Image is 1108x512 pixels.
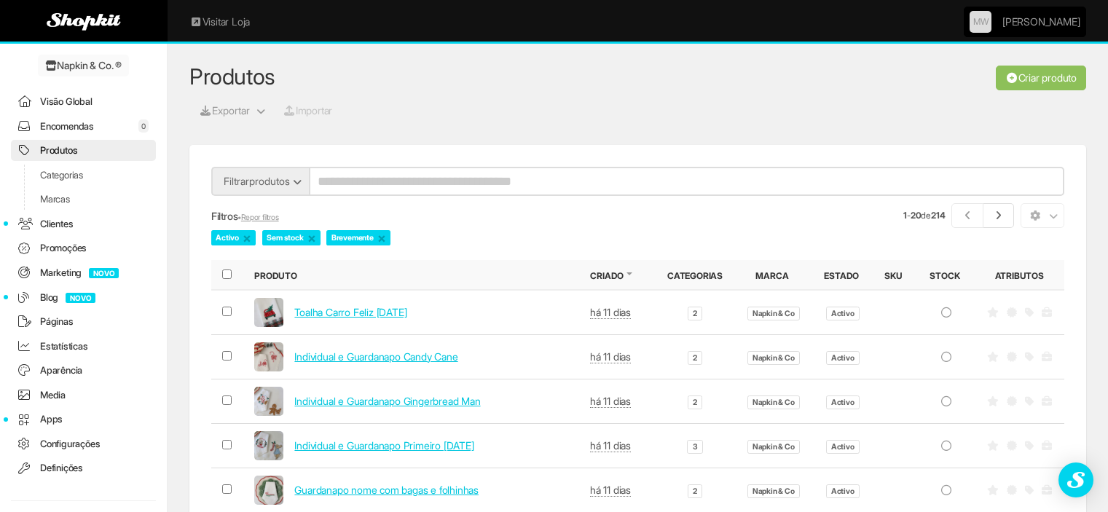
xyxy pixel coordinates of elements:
[282,103,333,119] a: Importar
[1025,441,1034,451] i: Promoção
[138,119,149,133] span: 0
[254,476,283,505] img: 419a38b-152238-img_5266-002.JPG
[987,441,999,451] i: Destaque
[688,307,702,320] span: 2
[826,307,860,320] span: Activo
[211,230,256,245] span: Activo
[655,260,735,290] th: Categorias
[931,210,945,221] strong: 214
[11,116,156,137] a: Encomendas0
[47,13,121,31] img: Shopkit
[326,230,390,245] span: Brevemente
[755,269,792,282] button: Marca
[243,232,251,245] a: ×
[983,203,1015,228] a: Próximo
[987,352,999,362] i: Destaque
[747,484,800,498] span: Napkin & Co
[1025,352,1034,362] i: Promoção
[11,457,156,478] a: Definições
[11,433,156,454] a: Configurações
[11,360,156,381] a: Aparência
[1025,307,1034,318] i: Promoção
[996,66,1086,90] a: Criar produto
[254,298,283,327] img: 31e3f26-154330-img_5201-002.JPG
[11,91,156,112] a: Visão Global
[903,209,945,221] small: - de
[903,210,907,221] strong: 1
[294,350,457,363] a: Individual e Guardanapo Candy Cane
[940,485,953,495] i: Stock inactivo
[11,189,156,210] a: Marcas
[11,140,156,161] a: Produtos
[254,431,283,460] img: 0ed9361-153928-img_5312-002.JPG
[826,395,860,409] span: Activo
[987,396,999,406] i: Destaque
[590,439,631,452] abbr: 8 set 2025 às 15:28
[1042,307,1052,318] i: Revenda / B2B
[11,213,156,235] a: Clientes
[241,213,279,222] a: Repor filtros
[940,441,953,451] i: Stock inactivo
[11,336,156,357] a: Estatísticas
[590,484,631,497] abbr: 8 set 2025 às 15:24
[377,232,386,245] a: ×
[687,440,702,454] span: 3
[747,307,800,320] span: Napkin & Co
[1042,352,1052,362] i: Revenda / B2B
[189,98,251,123] button: Exportar
[940,352,953,362] i: Stock inactivo
[66,293,95,303] span: NOVO
[189,63,275,90] a: Produtos
[987,307,999,318] i: Destaque
[930,269,963,282] button: Stock
[11,287,156,308] a: BlogNOVO
[590,306,631,319] abbr: 8 set 2025 às 15:45
[884,269,905,282] button: SKU
[590,350,631,363] abbr: 8 set 2025 às 15:42
[1025,485,1034,495] i: Promoção
[1025,396,1034,406] i: Promoção
[1007,485,1017,495] i: Novidade
[590,395,631,408] abbr: 8 set 2025 às 15:30
[89,268,119,278] span: NOVO
[1042,485,1052,495] i: Revenda / B2B
[1007,441,1017,451] i: Novidade
[975,260,1064,290] th: Atributos
[1058,462,1093,497] div: Open Intercom Messenger
[1007,396,1017,406] i: Novidade
[11,165,156,186] a: Categorias
[1042,441,1052,451] i: Revenda / B2B
[747,395,800,409] span: Napkin & Co
[911,210,922,221] strong: 20
[211,210,700,222] h5: Filtros
[262,230,321,245] span: Sem stock
[237,213,278,222] small: •
[294,484,479,496] a: Guardanapo nome com bagas e folhinhas
[1042,396,1052,406] i: Revenda / B2B
[211,167,310,196] button: Filtrarprodutos
[590,269,626,282] button: Criado
[1002,7,1080,36] a: [PERSON_NAME]
[940,307,953,318] i: Stock inactivo
[38,55,129,76] a: Napkin & Co. ®
[688,484,702,498] span: 2
[987,485,999,495] i: Destaque
[688,395,702,409] span: 2
[11,409,156,430] a: Apps
[294,439,474,452] a: Individual e Guardanapo Primeiro [DATE]
[11,311,156,332] a: Páginas
[1007,307,1017,318] i: Novidade
[11,262,156,283] a: MarketingNOVO
[747,351,800,365] span: Napkin & Co
[254,269,300,282] button: Produto
[970,11,991,33] a: MW
[294,395,480,407] a: Individual e Guardanapo Gingerbread Man
[11,237,156,259] a: Promoções
[824,269,862,282] button: Estado
[254,387,283,416] img: e978bed-153853-img_5304-002.JPG
[826,484,860,498] span: Activo
[189,15,250,29] a: Visitar Loja
[1007,352,1017,362] i: Novidade
[826,440,860,454] span: Activo
[254,342,283,371] img: 6a54197-154010-img_5209-002.JPG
